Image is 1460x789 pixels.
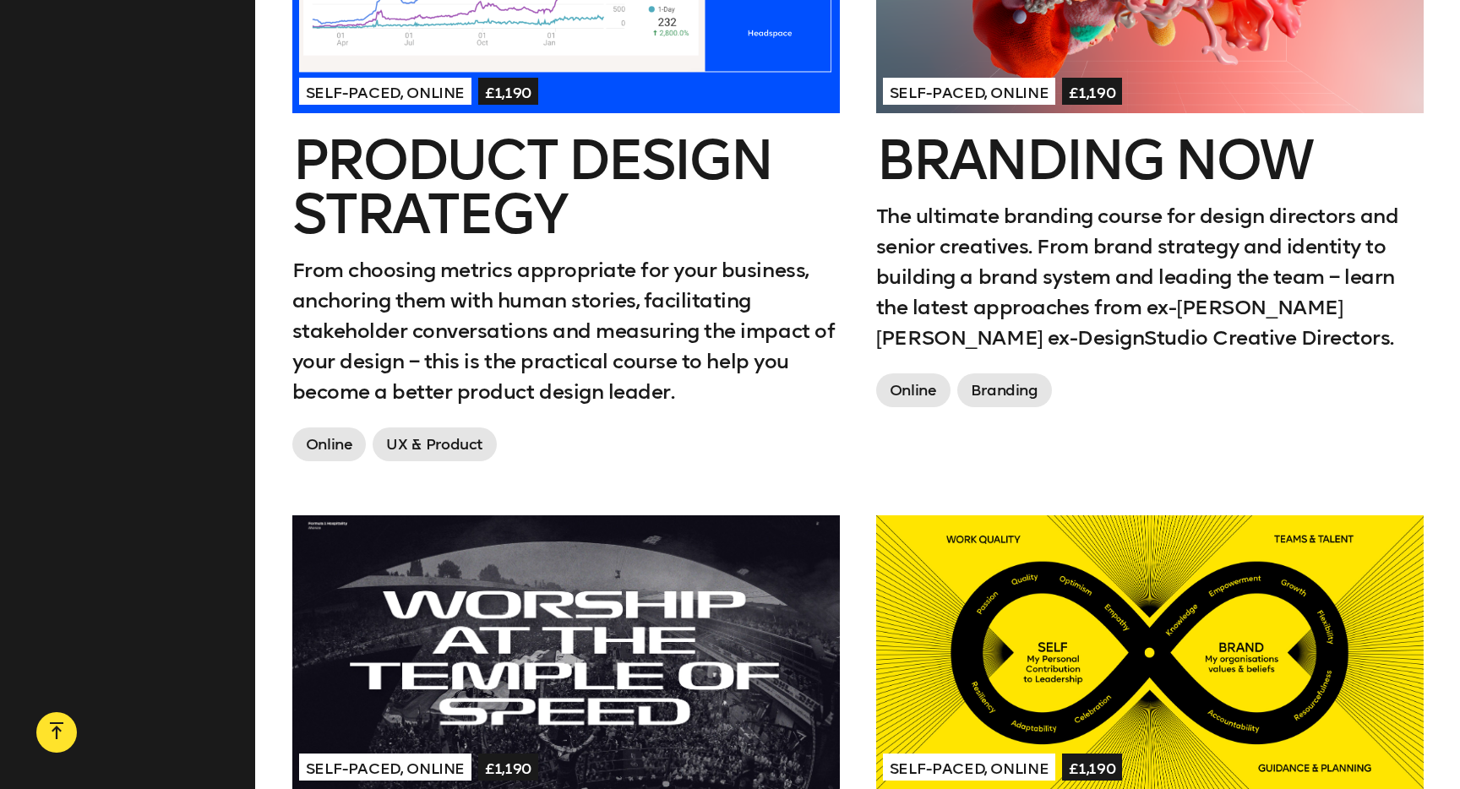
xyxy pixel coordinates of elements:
[876,373,951,407] span: Online
[883,754,1056,781] span: Self-paced, Online
[478,78,538,105] span: £1,190
[1062,78,1122,105] span: £1,190
[373,427,497,461] span: UX & Product
[292,133,840,242] h2: Product Design Strategy
[292,255,840,407] p: From choosing metrics appropriate for your business, anchoring them with human stories, facilitat...
[478,754,538,781] span: £1,190
[876,201,1424,353] p: The ultimate branding course for design directors and senior creatives. From brand strategy and i...
[1062,754,1122,781] span: £1,190
[299,754,472,781] span: Self-paced, Online
[883,78,1056,105] span: Self-paced, Online
[957,373,1052,407] span: Branding
[876,133,1424,188] h2: Branding Now
[292,427,367,461] span: Online
[299,78,472,105] span: Self-paced, Online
